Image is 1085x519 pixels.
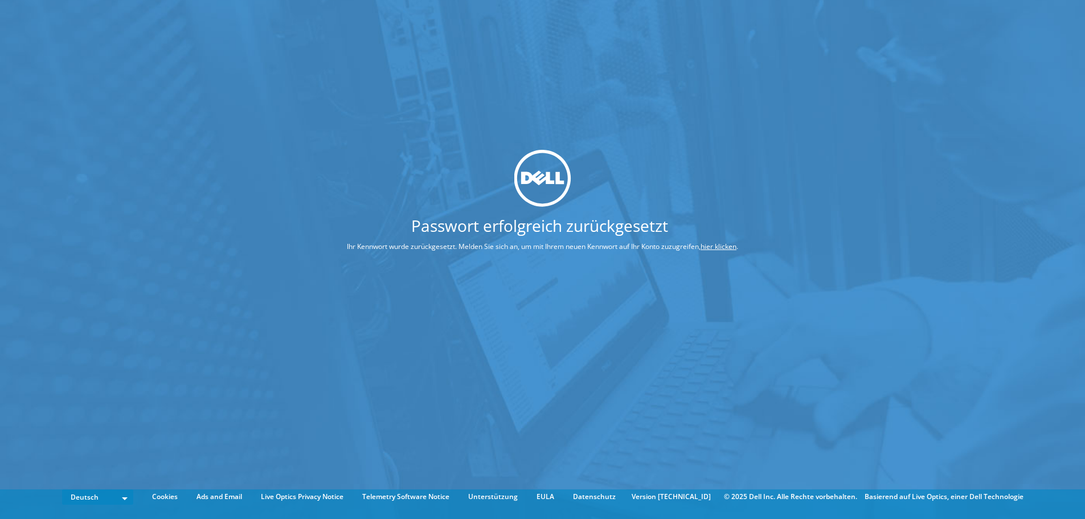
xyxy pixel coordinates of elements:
a: Unterstützung [460,491,526,503]
li: Version [TECHNICAL_ID] [626,491,716,503]
li: © 2025 Dell Inc. Alle Rechte vorbehalten. [718,491,863,503]
a: hier klicken [701,242,736,251]
img: dell_svg_logo.svg [514,150,571,207]
a: Live Optics Privacy Notice [252,491,352,503]
a: Datenschutz [564,491,624,503]
h1: Passwort erfolgreich zurückgesetzt [304,218,775,234]
p: Ihr Kennwort wurde zurückgesetzt. Melden Sie sich an, um mit Ihrem neuen Kennwort auf Ihr Konto z... [304,240,781,253]
li: Basierend auf Live Optics, einer Dell Technologie [865,491,1023,503]
a: Cookies [144,491,186,503]
a: Telemetry Software Notice [354,491,458,503]
a: EULA [528,491,563,503]
a: Ads and Email [188,491,251,503]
